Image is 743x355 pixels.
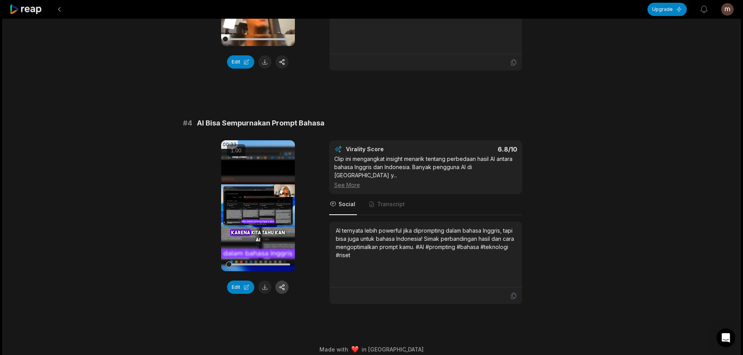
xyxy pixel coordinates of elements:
div: 6.8 /10 [433,145,517,153]
nav: Tabs [329,194,522,215]
div: Virality Score [346,145,430,153]
span: Social [339,200,355,208]
button: Edit [227,55,254,69]
span: # 4 [183,118,192,129]
div: Made with in [GEOGRAPHIC_DATA] [10,345,733,353]
div: AI ternyata lebih powerful jika diprompting dalam bahasa Inggris, tapi bisa juga untuk bahasa Ind... [336,226,516,259]
button: Edit [227,281,254,294]
img: heart emoji [351,346,358,353]
div: Open Intercom Messenger [716,329,735,347]
video: Your browser does not support mp4 format. [221,140,295,271]
span: Transcript [377,200,405,208]
div: See More [334,181,517,189]
div: Clip ini mengangkat insight menarik tentang perbedaan hasil AI antara bahasa Inggris dan Indonesi... [334,155,517,189]
button: Upgrade [647,3,687,16]
span: AI Bisa Sempurnakan Prompt Bahasa [197,118,325,129]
